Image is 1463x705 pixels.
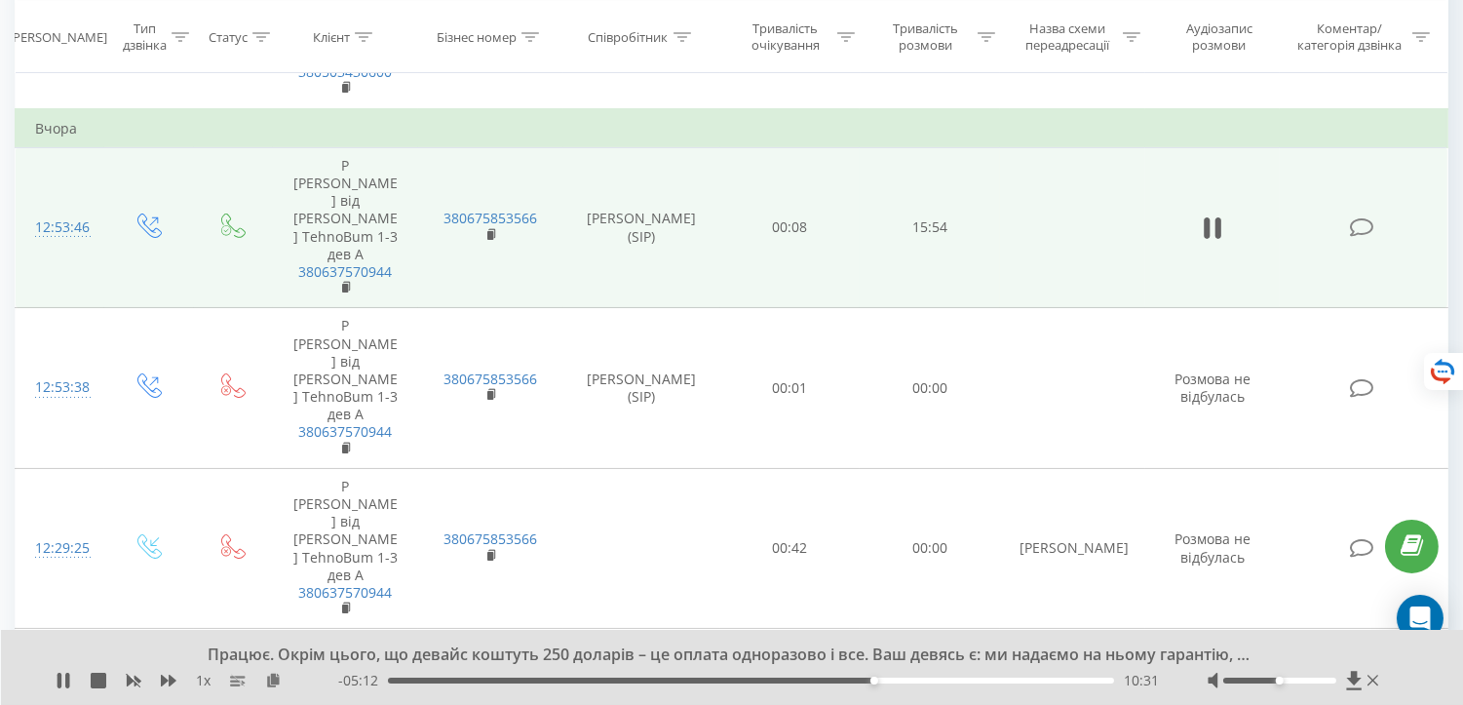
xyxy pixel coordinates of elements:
td: Вчора [16,109,1448,148]
td: 00:42 [720,468,861,629]
a: 380675853566 [443,209,537,227]
div: Тривалість очікування [738,20,833,54]
a: 380637570944 [298,583,392,602]
div: Бізнес номер [437,28,517,45]
td: 00:08 [720,147,861,308]
td: [PERSON_NAME] (SIP) [563,629,720,685]
div: Аудіозапис розмови [1163,20,1275,54]
td: [PERSON_NAME] (SIP) [563,308,720,469]
div: 12:29:25 [35,529,85,568]
td: 15:54 [860,147,1000,308]
td: Р [PERSON_NAME] від [PERSON_NAME] TehnoBum 1-3 дев А [273,147,418,308]
div: Статус [209,28,248,45]
span: - 05:12 [338,671,388,690]
a: 380637570944 [298,422,392,441]
div: 12:53:38 [35,369,85,407]
td: 00:01 [720,629,861,685]
div: Accessibility label [870,677,878,685]
div: Назва схеми переадресації [1018,20,1118,54]
span: Розмова не відбулась [1174,370,1251,406]
div: Співробітник [589,28,669,45]
div: Клієнт [313,28,350,45]
span: 10:31 [1124,671,1159,690]
div: Працює. Окрім цього, що девайс коштуть 250 доларів – це оплата одноразово і все. Ваш девясь є: ми... [188,645,1251,666]
div: Тривалість розмови [877,20,973,54]
div: Open Intercom Messenger [1397,595,1444,642]
td: [PERSON_NAME] (SIP) [563,147,720,308]
div: 12:53:46 [35,209,85,247]
td: [PERSON_NAME] [1000,468,1145,629]
div: [PERSON_NAME] [9,28,107,45]
div: Тип дзвінка [122,20,167,54]
td: Р [PERSON_NAME] від [PERSON_NAME] TehnoBum 1-3 дев А [273,308,418,469]
td: 00:00 [860,308,1000,469]
a: 380675853566 [443,529,537,548]
span: Розмова не відбулась [1174,529,1251,566]
div: Accessibility label [1276,677,1284,685]
span: 1 x [196,671,211,690]
td: 00:00 [860,629,1000,685]
a: 380675853566 [443,370,537,388]
div: Коментар/категорія дзвінка [1293,20,1407,54]
td: 00:00 [860,468,1000,629]
td: Р [PERSON_NAME] від [PERSON_NAME] TehnoBum 1-3 дев А [273,468,418,629]
a: 380637570944 [298,262,392,281]
td: 00:01 [720,308,861,469]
